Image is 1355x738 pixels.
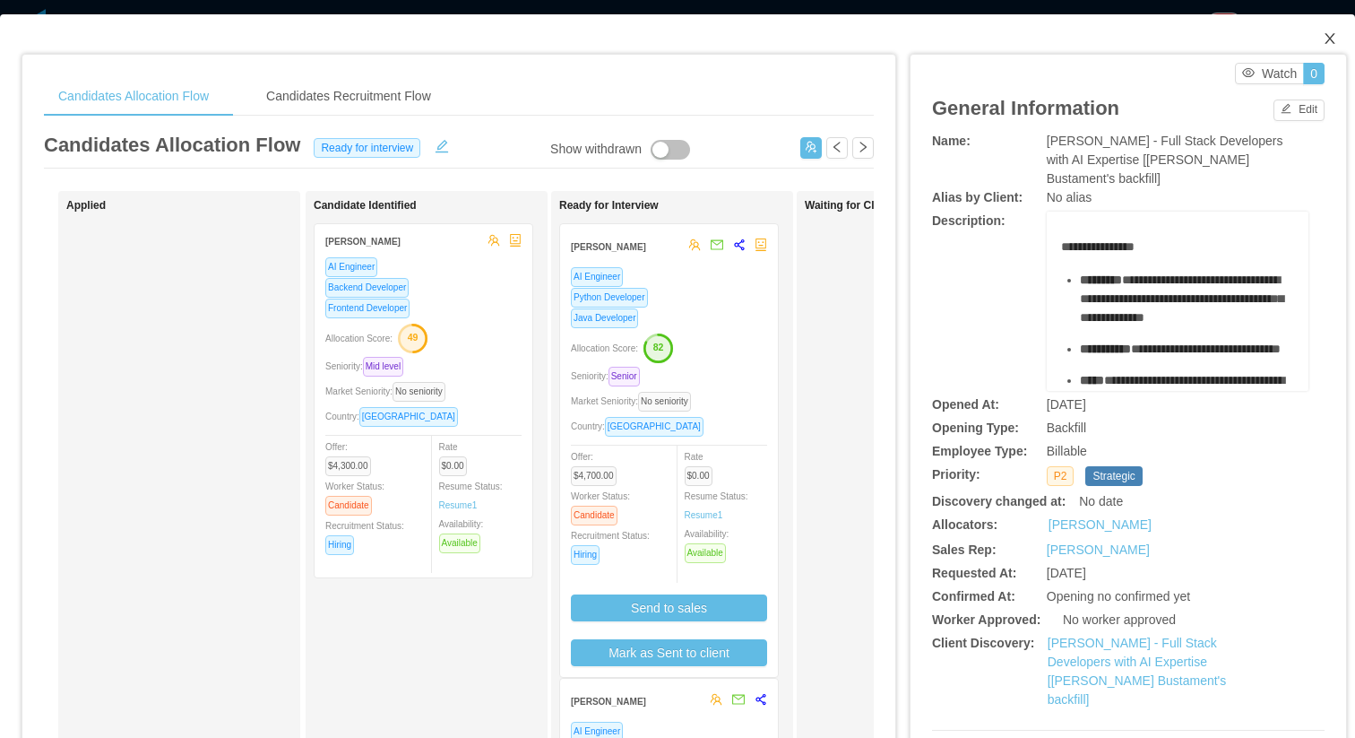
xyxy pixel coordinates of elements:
b: Opening Type: [932,421,1019,435]
article: General Information [932,93,1119,123]
span: Offer: [571,452,624,481]
b: Name: [932,134,971,148]
b: Priority: [932,467,980,482]
span: share-alt [755,693,767,706]
span: Seniority: [325,361,410,371]
button: 0 [1303,63,1325,84]
a: [PERSON_NAME] [1047,543,1150,557]
div: Candidates Recruitment Flow [252,76,445,117]
strong: [PERSON_NAME] [325,237,401,247]
span: Resume Status: [439,482,503,510]
span: Allocation Score: [325,334,393,343]
a: [PERSON_NAME] - Full Stack Developers with AI Expertise [[PERSON_NAME] Bustament's backfill] [1048,636,1227,707]
span: Python Developer [571,288,648,308]
div: rdw-editor [1061,238,1295,417]
b: Worker Approved: [932,612,1040,627]
span: Rate [439,442,474,471]
span: Hiring [325,535,354,555]
b: Confirmed At: [932,589,1015,603]
span: [GEOGRAPHIC_DATA] [605,417,703,437]
span: Rate [685,452,720,481]
span: team [688,239,701,251]
button: icon: usergroup-add [800,137,822,159]
text: 49 [408,332,419,343]
span: Allocation Score: [571,343,638,353]
span: Seniority: [571,371,647,381]
button: icon: editEdit [1273,100,1325,121]
span: No alias [1047,190,1092,204]
b: Requested At: [932,566,1016,580]
span: Resume Status: [685,491,748,520]
div: rdw-wrapper [1047,212,1308,391]
span: No seniority [393,382,445,402]
span: Country: [325,412,465,421]
span: Opening no confirmed yet [1047,589,1190,603]
span: Availability: [439,519,488,548]
button: Mark as Sent to client [571,639,767,666]
span: Billable [1047,444,1087,458]
article: Candidates Allocation Flow [44,130,300,160]
b: Opened At: [932,397,999,412]
span: Backfill [1047,421,1086,435]
a: Resume1 [685,508,723,522]
span: [PERSON_NAME] - Full Stack Developers with AI Expertise [[PERSON_NAME] Bustament's backfill] [1047,134,1283,186]
button: icon: edit [427,135,456,153]
button: Close [1305,14,1355,65]
span: Worker Status: [325,482,384,510]
i: icon: close [1323,31,1337,46]
span: No seniority [638,392,691,412]
span: $0.00 [439,456,467,476]
span: Candidate [325,496,372,516]
span: Available [439,534,480,553]
span: robot [755,239,767,251]
b: Allocators: [932,517,997,532]
span: Frontend Developer [325,299,410,318]
h1: Candidate Identified [314,199,565,213]
span: No date [1079,494,1123,508]
span: No worker approved [1063,612,1176,627]
span: team [710,693,722,706]
span: Recruitment Status: [325,521,404,550]
button: 82 [638,333,674,361]
button: mail [722,686,746,715]
span: AI Engineer [325,257,377,277]
span: Candidate [571,506,617,525]
span: [DATE] [1047,397,1086,412]
button: icon: eyeWatch [1235,63,1304,84]
span: Java Developer [571,308,638,328]
button: Send to sales [571,595,767,621]
a: [PERSON_NAME] [1049,516,1152,534]
span: Country: [571,421,711,431]
span: Available [685,543,726,563]
span: $4,700.00 [571,466,617,486]
b: Employee Type: [932,444,1027,458]
span: $0.00 [685,466,712,486]
span: Worker Status: [571,491,630,520]
div: Show withdrawn [550,140,642,160]
span: Recruitment Status: [571,531,650,560]
span: Strategic [1085,466,1142,486]
text: 82 [653,342,664,352]
span: [GEOGRAPHIC_DATA] [359,407,458,427]
span: Availability: [685,529,733,558]
button: icon: right [852,137,874,159]
span: AI Engineer [571,267,623,287]
span: team [488,234,500,247]
b: Sales Rep: [932,543,997,557]
h1: Applied [66,199,317,213]
button: icon: left [826,137,848,159]
span: [DATE] [1047,566,1086,580]
b: Alias by Client: [932,190,1023,204]
b: Discovery changed at: [932,494,1066,508]
span: Offer: [325,442,378,471]
span: Market Seniority: [325,386,453,396]
span: $4,300.00 [325,456,371,476]
button: 49 [393,323,428,352]
h1: Ready for Interview [559,199,810,213]
h1: Waiting for Client Approval [805,199,1056,213]
span: robot [509,234,522,247]
button: mail [701,231,724,260]
b: Client Discovery: [932,636,1034,650]
strong: [PERSON_NAME] [571,242,646,252]
span: Senior [608,367,640,386]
